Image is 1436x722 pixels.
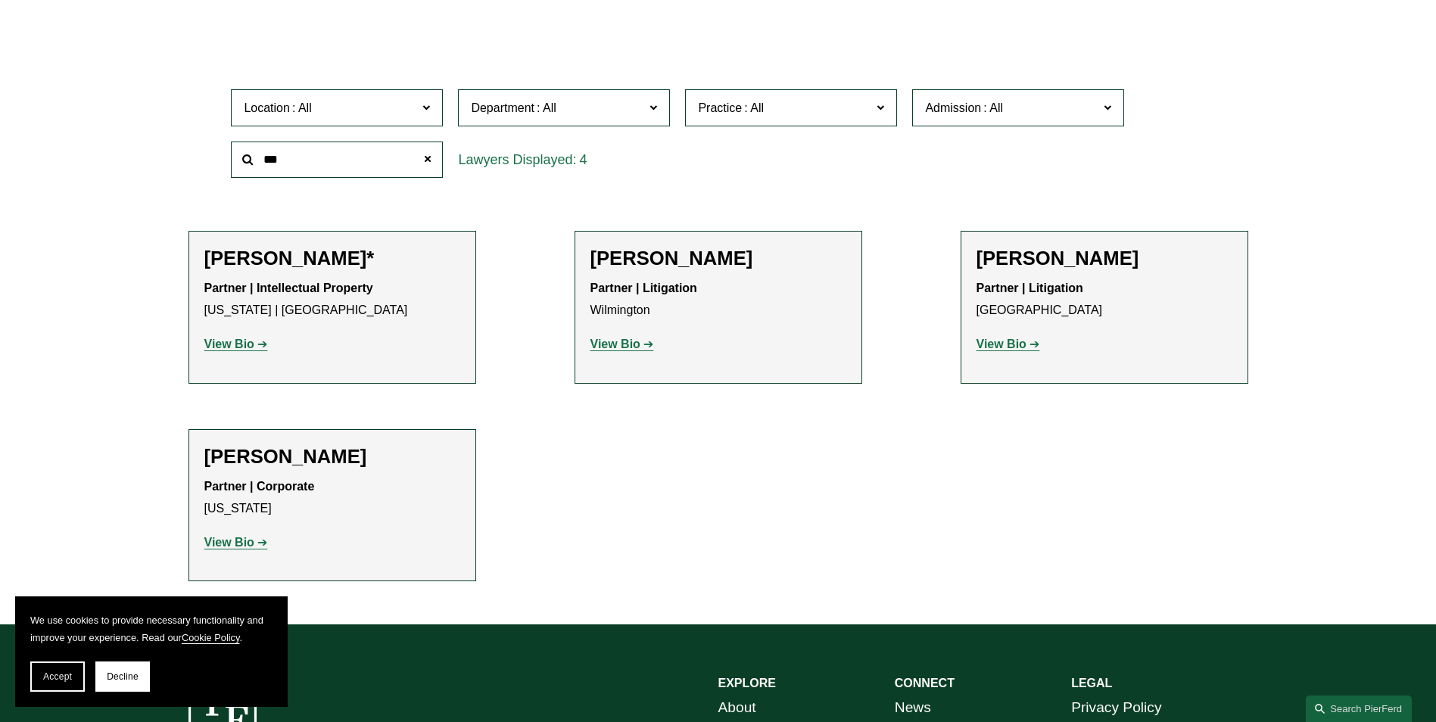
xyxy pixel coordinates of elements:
p: [GEOGRAPHIC_DATA] [977,278,1232,322]
p: Wilmington [590,278,846,322]
span: Practice [698,101,742,114]
h2: [PERSON_NAME]* [204,247,460,270]
strong: EXPLORE [718,677,776,689]
section: Cookie banner [15,596,288,707]
a: View Bio [977,338,1040,350]
strong: View Bio [590,338,640,350]
h2: [PERSON_NAME] [977,247,1232,270]
a: View Bio [204,338,268,350]
strong: Partner | Corporate [204,480,315,493]
p: We use cookies to provide necessary functionality and improve your experience. Read our . [30,612,273,646]
a: About [718,695,756,721]
strong: CONNECT [895,677,955,689]
h2: [PERSON_NAME] [204,445,460,468]
button: Accept [30,661,85,692]
a: View Bio [204,536,268,549]
span: Decline [107,671,139,682]
strong: View Bio [204,338,254,350]
a: News [895,695,931,721]
strong: Partner | Litigation [977,282,1083,294]
span: Accept [43,671,72,682]
span: 4 [579,152,587,167]
a: Search this site [1306,696,1412,722]
span: Admission [925,101,981,114]
h2: [PERSON_NAME] [590,247,846,270]
strong: View Bio [977,338,1026,350]
strong: View Bio [204,536,254,549]
span: Location [244,101,290,114]
p: [US_STATE] [204,476,460,520]
a: Cookie Policy [182,632,240,643]
a: View Bio [590,338,654,350]
p: [US_STATE] | [GEOGRAPHIC_DATA] [204,278,460,322]
a: Privacy Policy [1071,695,1161,721]
strong: Partner | Litigation [590,282,697,294]
span: Department [471,101,534,114]
strong: LEGAL [1071,677,1112,689]
button: Decline [95,661,150,692]
strong: Partner | Intellectual Property [204,282,373,294]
